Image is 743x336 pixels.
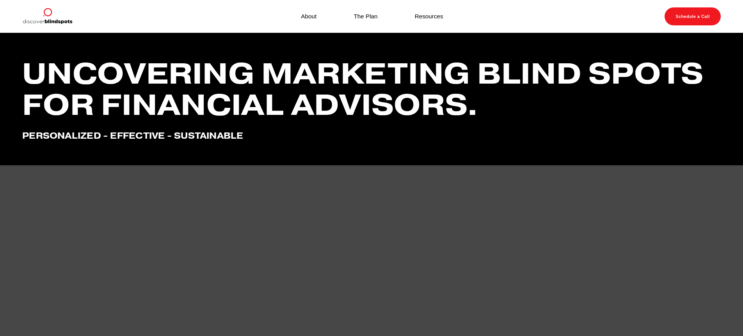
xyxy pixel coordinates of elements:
[301,11,316,21] a: About
[415,11,443,21] a: Resources
[354,11,377,21] a: The Plan
[22,7,72,25] img: Discover Blind Spots
[665,7,721,25] a: Schedule a Call
[22,130,721,141] h4: Personalized - effective - Sustainable
[22,58,721,120] h1: Uncovering marketing blind spots for financial advisors.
